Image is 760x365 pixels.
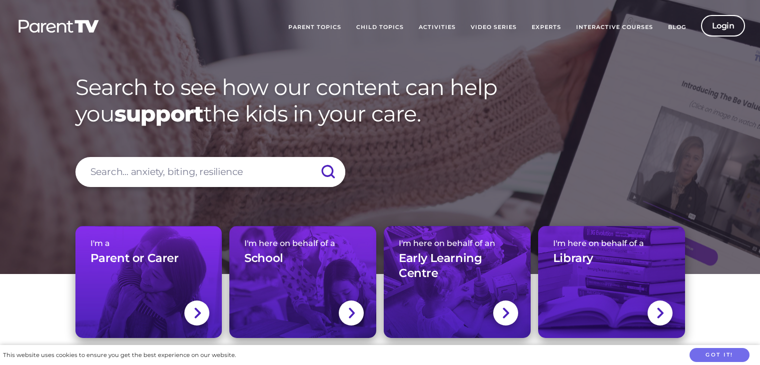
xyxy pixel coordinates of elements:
[90,251,179,266] h3: Parent or Carer
[244,251,283,266] h3: School
[348,306,355,319] img: svg+xml;base64,PHN2ZyBlbmFibGUtYmFja2dyb3VuZD0ibmV3IDAgMCAxNC44IDI1LjciIHZpZXdCb3g9IjAgMCAxNC44ID...
[399,251,516,281] h3: Early Learning Centre
[75,74,685,127] h1: Search to see how our content can help you the kids in your care.
[75,226,222,338] a: I'm aParent or Carer
[553,238,670,248] span: I'm here on behalf of a
[90,238,207,248] span: I'm a
[553,251,593,266] h3: Library
[310,157,345,187] input: Submit
[114,100,203,127] strong: support
[661,15,694,40] a: Blog
[569,15,661,40] a: Interactive Courses
[701,15,746,36] a: Login
[17,19,100,33] img: parenttv-logo-white.4c85aaf.svg
[538,226,685,338] a: I'm here on behalf of aLibrary
[463,15,524,40] a: Video Series
[399,238,516,248] span: I'm here on behalf of an
[690,348,750,362] button: Got it!
[411,15,463,40] a: Activities
[349,15,411,40] a: Child Topics
[281,15,349,40] a: Parent Topics
[193,306,201,319] img: svg+xml;base64,PHN2ZyBlbmFibGUtYmFja2dyb3VuZD0ibmV3IDAgMCAxNC44IDI1LjciIHZpZXdCb3g9IjAgMCAxNC44ID...
[524,15,569,40] a: Experts
[229,226,376,338] a: I'm here on behalf of aSchool
[3,350,236,360] div: This website uses cookies to ensure you get the best experience on our website.
[384,226,531,338] a: I'm here on behalf of anEarly Learning Centre
[656,306,664,319] img: svg+xml;base64,PHN2ZyBlbmFibGUtYmFja2dyb3VuZD0ibmV3IDAgMCAxNC44IDI1LjciIHZpZXdCb3g9IjAgMCAxNC44ID...
[75,157,345,187] input: Search... anxiety, biting, resilience
[502,306,509,319] img: svg+xml;base64,PHN2ZyBlbmFibGUtYmFja2dyb3VuZD0ibmV3IDAgMCAxNC44IDI1LjciIHZpZXdCb3g9IjAgMCAxNC44ID...
[244,238,361,248] span: I'm here on behalf of a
